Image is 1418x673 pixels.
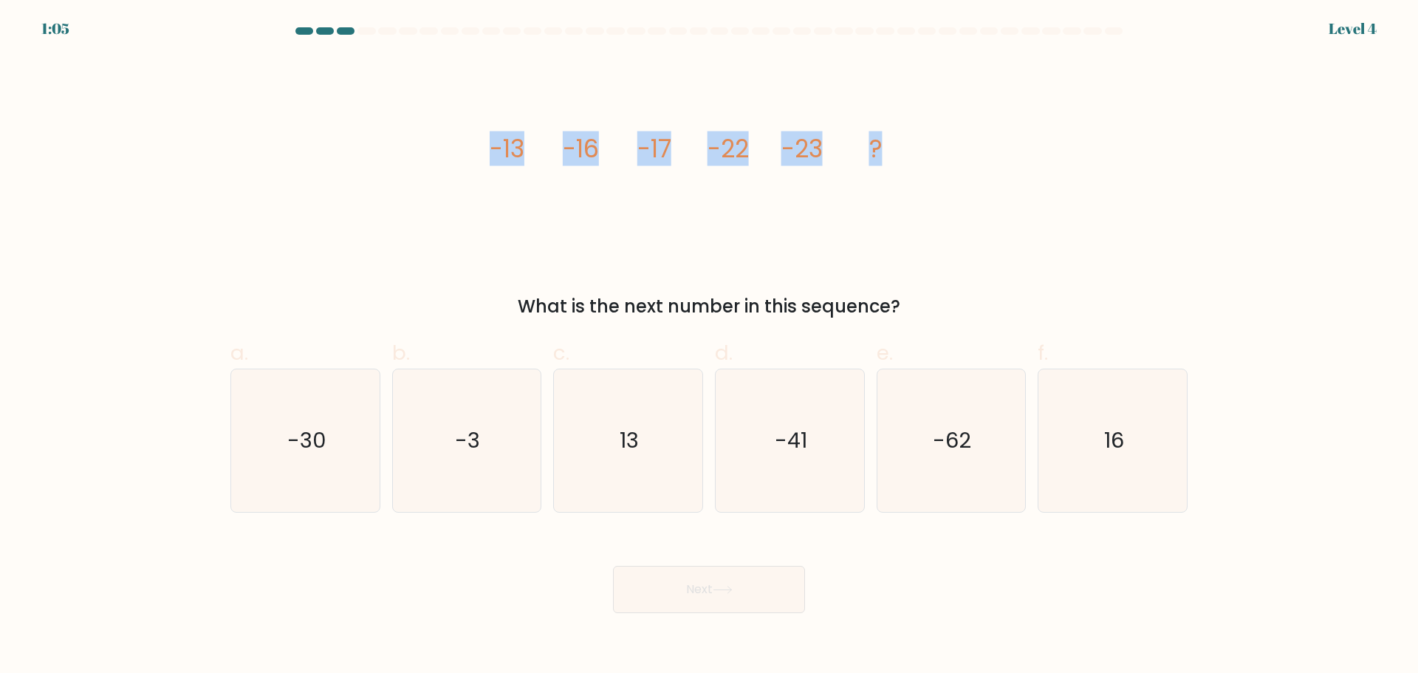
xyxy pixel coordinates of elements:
text: -30 [287,426,326,455]
span: d. [715,338,733,367]
tspan: -13 [490,131,524,166]
tspan: -16 [563,131,599,166]
text: -62 [934,426,972,455]
text: 16 [1104,426,1124,455]
tspan: -23 [781,131,823,166]
span: a. [230,338,248,367]
div: Level 4 [1329,18,1377,40]
div: What is the next number in this sequence? [239,293,1179,320]
div: 1:05 [41,18,69,40]
tspan: -22 [708,131,749,166]
tspan: -17 [637,131,671,166]
span: e. [877,338,893,367]
text: -3 [456,426,481,455]
span: c. [553,338,569,367]
text: 13 [620,426,640,455]
span: f. [1038,338,1048,367]
span: b. [392,338,410,367]
tspan: ? [869,131,883,166]
text: -41 [775,426,807,455]
button: Next [613,566,805,613]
